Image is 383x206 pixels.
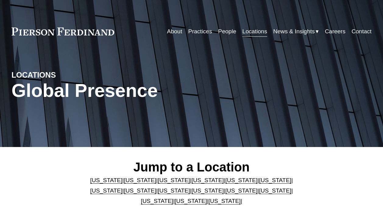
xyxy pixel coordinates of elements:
[259,187,291,194] a: [US_STATE]
[218,26,236,37] a: People
[90,177,122,183] a: [US_STATE]
[225,177,257,183] a: [US_STATE]
[188,26,212,37] a: Practices
[192,187,224,194] a: [US_STATE]
[192,177,224,183] a: [US_STATE]
[352,26,371,37] a: Contact
[225,187,257,194] a: [US_STATE]
[242,26,267,37] a: Locations
[167,26,182,37] a: About
[12,70,101,80] h4: LOCATIONS
[124,187,156,194] a: [US_STATE]
[124,177,156,183] a: [US_STATE]
[273,26,315,37] span: News & Insights
[90,187,122,194] a: [US_STATE]
[175,198,207,204] a: [US_STATE]
[325,26,346,37] a: Careers
[12,80,252,101] h1: Global Presence
[158,177,190,183] a: [US_STATE]
[208,198,241,204] a: [US_STATE]
[158,187,190,194] a: [US_STATE]
[141,198,173,204] a: [US_STATE]
[259,177,291,183] a: [US_STATE]
[273,26,319,37] a: folder dropdown
[87,160,296,175] h2: Jump to a Location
